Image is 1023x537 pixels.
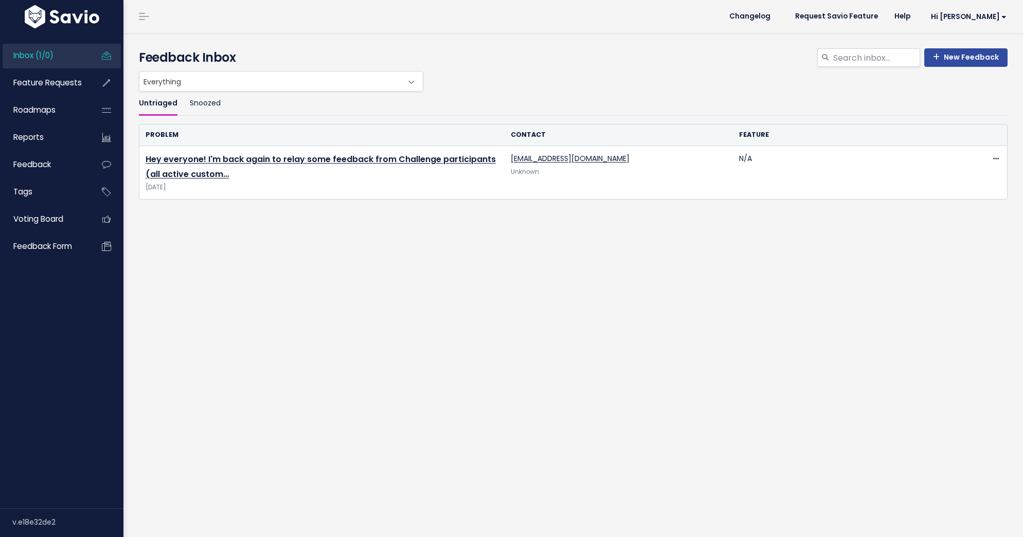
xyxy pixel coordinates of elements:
[832,48,920,67] input: Search inbox...
[511,168,539,176] span: Unknown
[3,98,85,122] a: Roadmaps
[13,50,53,61] span: Inbox (1/0)
[13,132,44,142] span: Reports
[3,153,85,176] a: Feedback
[919,9,1015,25] a: Hi [PERSON_NAME]
[139,48,1008,67] h4: Feedback Inbox
[733,124,961,146] th: Feature
[511,153,630,164] a: [EMAIL_ADDRESS][DOMAIN_NAME]
[3,180,85,204] a: Tags
[139,92,177,116] a: Untriaged
[3,71,85,95] a: Feature Requests
[139,71,423,92] span: Everything
[13,104,56,115] span: Roadmaps
[22,5,102,28] img: logo-white.9d6f32f41409.svg
[3,44,85,67] a: Inbox (1/0)
[13,241,72,252] span: Feedback form
[13,186,32,197] span: Tags
[505,124,733,146] th: Contact
[190,92,221,116] a: Snoozed
[3,207,85,231] a: Voting Board
[13,159,51,170] span: Feedback
[12,509,123,535] div: v.e18e32de2
[733,146,961,200] td: N/A
[886,9,919,24] a: Help
[146,153,496,180] a: Hey everyone! I'm back again to relay some feedback from Challenge participants (all active custom…
[139,71,402,91] span: Everything
[13,213,63,224] span: Voting Board
[3,235,85,258] a: Feedback form
[146,182,498,193] span: [DATE]
[3,126,85,149] a: Reports
[924,48,1008,67] a: New Feedback
[787,9,886,24] a: Request Savio Feature
[139,124,505,146] th: Problem
[931,13,1007,21] span: Hi [PERSON_NAME]
[13,77,82,88] span: Feature Requests
[729,13,770,20] span: Changelog
[139,92,1008,116] ul: Filter feature requests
